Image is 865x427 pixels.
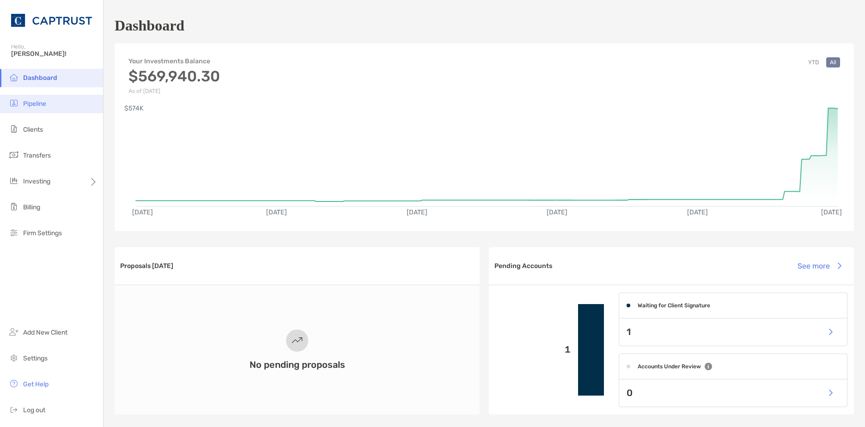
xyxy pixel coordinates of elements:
span: Settings [23,354,48,362]
img: add_new_client icon [8,326,19,337]
span: Log out [23,406,45,414]
img: CAPTRUST Logo [11,4,92,37]
h3: Proposals [DATE] [120,262,173,270]
img: transfers icon [8,149,19,160]
span: Investing [23,177,50,185]
p: 0 [627,387,633,399]
img: dashboard icon [8,72,19,83]
p: 1 [496,344,571,355]
h3: Pending Accounts [494,262,552,270]
span: Clients [23,126,43,134]
text: [DATE] [132,208,153,216]
span: Firm Settings [23,229,62,237]
text: [DATE] [821,208,842,216]
span: Pipeline [23,100,46,108]
img: investing icon [8,175,19,186]
span: Get Help [23,380,49,388]
h4: Waiting for Client Signature [638,302,710,309]
span: Dashboard [23,74,57,82]
p: 1 [627,326,631,338]
h3: $569,940.30 [128,67,220,85]
button: All [826,57,840,67]
h4: Your Investments Balance [128,57,220,65]
h3: No pending proposals [250,359,345,370]
button: YTD [804,57,822,67]
text: [DATE] [266,208,287,216]
h1: Dashboard [115,17,184,34]
button: See more [790,256,848,276]
text: $574K [124,104,144,112]
text: [DATE] [687,208,708,216]
img: settings icon [8,352,19,363]
span: Billing [23,203,40,211]
img: get-help icon [8,378,19,389]
img: firm-settings icon [8,227,19,238]
img: pipeline icon [8,98,19,109]
span: Add New Client [23,329,67,336]
h4: Accounts Under Review [638,363,701,370]
span: Transfers [23,152,51,159]
p: As of [DATE] [128,88,220,94]
span: [PERSON_NAME]! [11,50,97,58]
img: billing icon [8,201,19,212]
text: [DATE] [547,208,567,216]
text: [DATE] [407,208,427,216]
img: clients icon [8,123,19,134]
img: logout icon [8,404,19,415]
